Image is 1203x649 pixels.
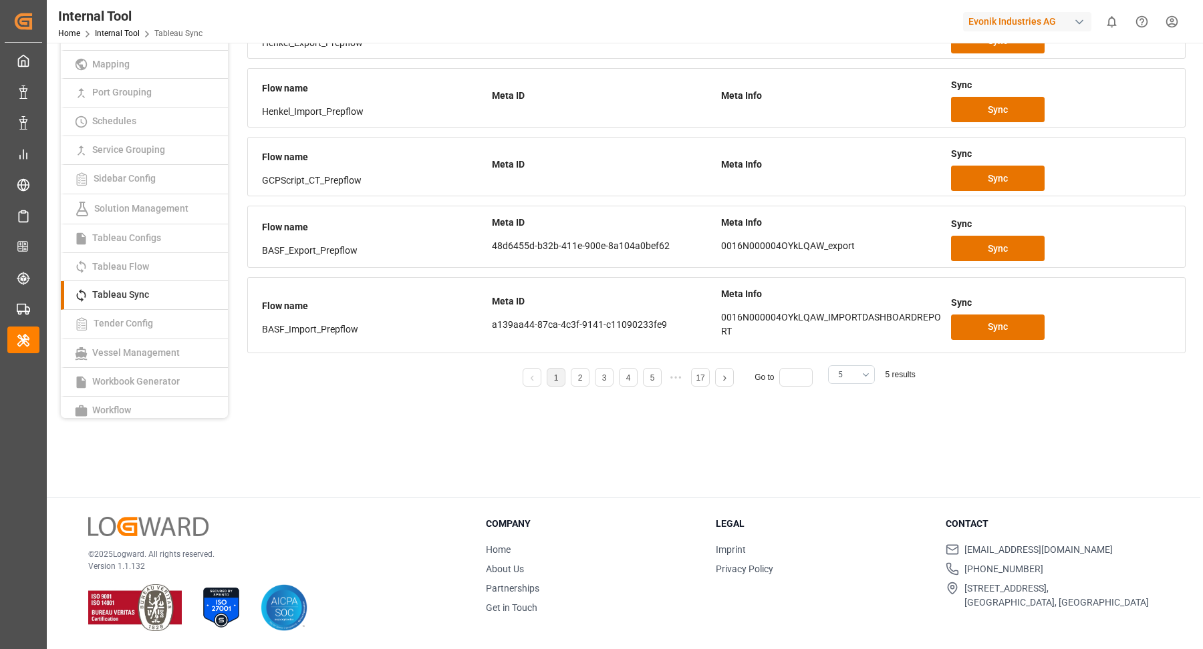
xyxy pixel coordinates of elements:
a: 3 [602,373,607,383]
div: Henkel_Import_Prepflow [262,105,483,119]
div: Sync [951,73,1172,97]
div: Meta ID [492,84,712,107]
div: Meta ID [492,290,712,313]
span: Sync [988,242,1008,256]
a: Get in Touch [486,602,537,613]
a: 4 [626,373,631,383]
span: Vessel Management [88,347,184,358]
a: Partnerships [486,583,539,594]
span: Workbook Generator [88,376,184,387]
span: 5 results [885,370,915,379]
a: 17 [696,373,704,383]
a: 1 [554,373,559,383]
a: Solution Management [61,194,228,224]
p: 48d6455d-b32b-411e-900e-8a104a0bef62 [492,239,712,253]
div: GCPScript_CT_Prepflow [262,174,483,188]
button: show 0 new notifications [1097,7,1127,37]
span: Sync [988,172,1008,186]
div: Sync [951,212,1172,236]
a: Service Grouping [61,136,228,165]
div: Flow name [262,146,483,169]
span: Solution Management [90,202,192,213]
div: Flow name [262,294,483,318]
div: BASF_Export_Prepflow [262,244,483,258]
span: Tender Config [90,318,157,329]
span: [PHONE_NUMBER] [964,562,1043,576]
a: Tableau Sync [61,281,228,310]
div: Internal Tool [58,6,203,26]
a: About Us [486,564,524,574]
a: Tender Config [61,310,228,339]
span: Mapping [88,59,134,69]
li: Previous Page [523,368,541,387]
a: Internal Tool [95,29,140,38]
a: Port Grouping [61,79,228,107]
li: 5 [643,368,662,387]
div: Sync [951,142,1172,166]
a: Schedules [61,107,228,136]
span: Schedules [88,116,140,126]
a: Mapping [61,51,228,79]
button: Sync [951,236,1045,261]
li: 3 [595,368,614,387]
li: 4 [619,368,638,387]
button: Evonik Industries AG [963,9,1097,34]
div: Evonik Industries AG [963,12,1091,31]
div: Flow name [262,77,483,100]
div: Meta Info [721,282,942,306]
img: AICPA SOC [261,584,307,631]
p: 0016N000004OYkLQAW_export [721,239,942,253]
a: Workbook Generator [61,368,228,397]
h3: Legal [716,517,929,531]
p: 0016N000004OYkLQAW_IMPORTDASHBOARDREPORT [721,310,942,339]
h3: Contact [946,517,1159,531]
li: Next 5 Pages [667,368,686,387]
div: BASF_Import_Prepflow [262,322,483,337]
span: Sidebar Config [90,173,160,184]
span: Sync [988,103,1008,117]
a: Tableau Flow [61,253,228,282]
div: Flow name [262,216,483,239]
img: Logward Logo [88,517,209,536]
a: Sidebar Config [61,165,228,194]
a: Home [486,544,511,555]
button: Sync [951,166,1045,191]
a: 2 [578,373,583,383]
a: Home [58,29,80,38]
button: Help Center [1127,7,1157,37]
div: Meta Info [721,153,942,176]
button: Sync [951,97,1045,122]
div: Meta ID [492,211,712,234]
a: Imprint [716,544,746,555]
p: a139aa44-87ca-4c3f-9141-c11090233fe9 [492,318,712,332]
span: Tableau Configs [88,232,165,243]
a: Workflow [61,397,228,425]
span: [EMAIL_ADDRESS][DOMAIN_NAME] [964,543,1113,557]
span: 5 [838,369,843,381]
img: ISO 9001 & ISO 14001 Certification [88,584,182,631]
span: [STREET_ADDRESS], [GEOGRAPHIC_DATA], [GEOGRAPHIC_DATA] [964,582,1149,610]
p: Version 1.1.132 [88,560,452,572]
li: 17 [691,368,710,387]
h3: Company [486,517,699,531]
img: ISO 27001 Certification [198,584,245,631]
a: Privacy Policy [716,564,773,574]
div: Go to [755,368,818,387]
div: Meta Info [721,211,942,234]
span: Tableau Flow [88,261,153,272]
button: Sync [951,314,1045,340]
span: Port Grouping [88,87,156,97]
span: Tableau Sync [88,289,153,300]
li: 2 [571,368,589,387]
div: Sync [951,291,1172,314]
span: Sync [988,320,1008,334]
li: Next Page [715,368,734,387]
div: Meta ID [492,153,712,176]
div: Meta Info [721,84,942,107]
p: © 2025 Logward. All rights reserved. [88,548,452,560]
